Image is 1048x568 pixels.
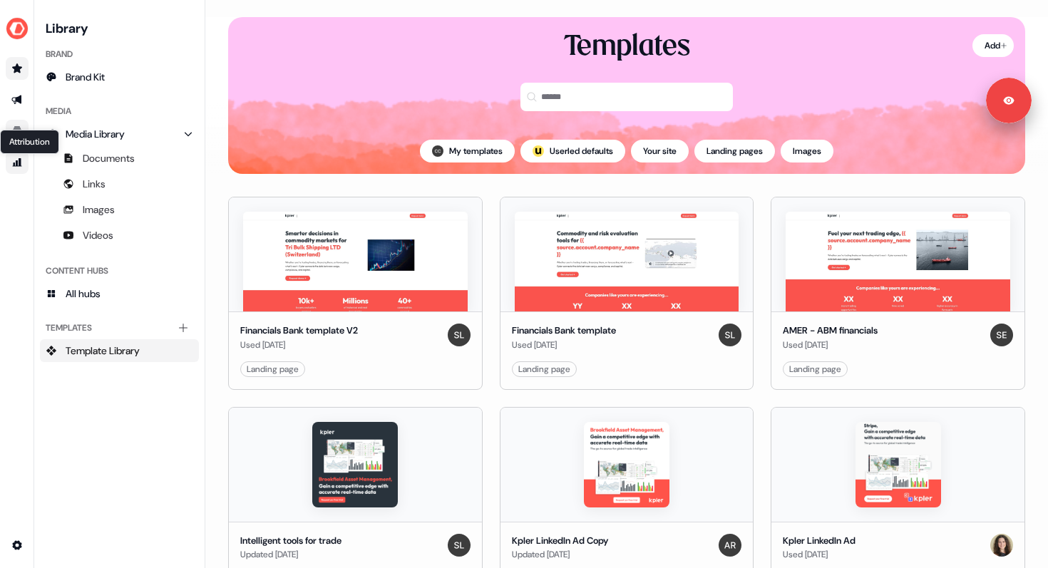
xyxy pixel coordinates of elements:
[6,88,29,111] a: Go to outbound experience
[40,17,199,37] h3: Library
[40,66,199,88] a: Brand Kit
[83,228,113,242] span: Videos
[6,534,29,557] a: Go to integrations
[783,534,856,548] div: Kpler LinkedIn Ad
[240,547,341,562] div: Updated [DATE]
[783,324,878,338] div: AMER - ABM financials
[990,534,1013,557] img: Alexandra
[83,177,106,191] span: Links
[40,43,199,66] div: Brand
[783,338,878,352] div: Used [DATE]
[66,286,101,301] span: All hubs
[40,282,199,305] a: All hubs
[533,145,544,157] div: ;
[247,362,299,376] div: Landing page
[83,151,135,165] span: Documents
[631,140,689,162] button: Your site
[719,324,741,346] img: Shi Jia
[6,57,29,80] a: Go to prospects
[66,70,105,84] span: Brand Kit
[66,344,140,358] span: Template Library
[240,534,341,548] div: Intelligent tools for trade
[533,145,544,157] img: userled logo
[40,123,199,145] a: Media Library
[448,534,471,557] img: Shi Jia
[564,29,690,66] div: Templates
[432,145,443,157] img: Cheryl
[990,324,1013,346] img: Sabastian
[240,324,358,338] div: Financials Bank template V2
[420,140,515,162] button: My templates
[6,151,29,174] a: Go to attribution
[789,362,841,376] div: Landing page
[40,147,199,170] a: Documents
[515,212,739,311] img: Financials Bank template
[66,127,125,141] span: Media Library
[40,224,199,247] a: Videos
[771,197,1025,390] button: AMER - ABM financialsAMER - ABM financialsUsed [DATE]SabastianLanding page
[512,534,608,548] div: Kpler LinkedIn Ad Copy
[512,338,616,352] div: Used [DATE]
[781,140,833,162] button: Images
[40,259,199,282] div: Content Hubs
[40,172,199,195] a: Links
[856,422,941,507] img: Kpler LinkedIn Ad
[783,547,856,562] div: Used [DATE]
[786,212,1010,311] img: AMER - ABM financials
[448,324,471,346] img: Shi Jia
[40,339,199,362] a: Template Library
[512,547,608,562] div: Updated [DATE]
[6,120,29,143] a: Go to templates
[40,100,199,123] div: Media
[243,212,468,311] img: Financials Bank template V2
[228,197,483,390] button: Financials Bank template V2Financials Bank template V2Used [DATE]Shi JiaLanding page
[83,202,115,217] span: Images
[518,362,570,376] div: Landing page
[40,316,199,339] div: Templates
[240,338,358,352] div: Used [DATE]
[512,324,616,338] div: Financials Bank template
[500,197,754,390] button: Financials Bank templateFinancials Bank templateUsed [DATE]Shi JiaLanding page
[584,422,669,507] img: Kpler LinkedIn Ad Copy
[40,198,199,221] a: Images
[719,534,741,557] img: Aleksandra
[694,140,775,162] button: Landing pages
[312,422,398,507] img: Intelligent tools for trade
[520,140,625,162] button: userled logo;Userled defaults
[972,34,1014,57] button: Add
